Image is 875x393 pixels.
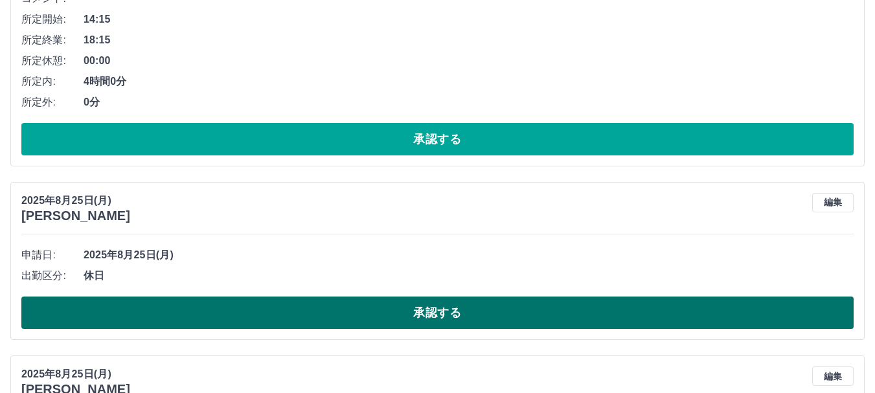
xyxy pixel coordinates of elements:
button: 承認する [21,297,854,329]
p: 2025年8月25日(月) [21,366,130,382]
button: 編集 [812,366,854,386]
span: 所定外: [21,95,84,110]
span: 00:00 [84,53,854,69]
span: 出勤区分: [21,268,84,284]
button: 承認する [21,123,854,155]
span: 0分 [84,95,854,110]
span: 2025年8月25日(月) [84,247,854,263]
span: 申請日: [21,247,84,263]
span: 休日 [84,268,854,284]
span: 4時間0分 [84,74,854,89]
span: 所定終業: [21,32,84,48]
span: 所定休憩: [21,53,84,69]
span: 18:15 [84,32,854,48]
span: 14:15 [84,12,854,27]
button: 編集 [812,193,854,212]
h3: [PERSON_NAME] [21,208,130,223]
p: 2025年8月25日(月) [21,193,130,208]
span: 所定内: [21,74,84,89]
span: 所定開始: [21,12,84,27]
